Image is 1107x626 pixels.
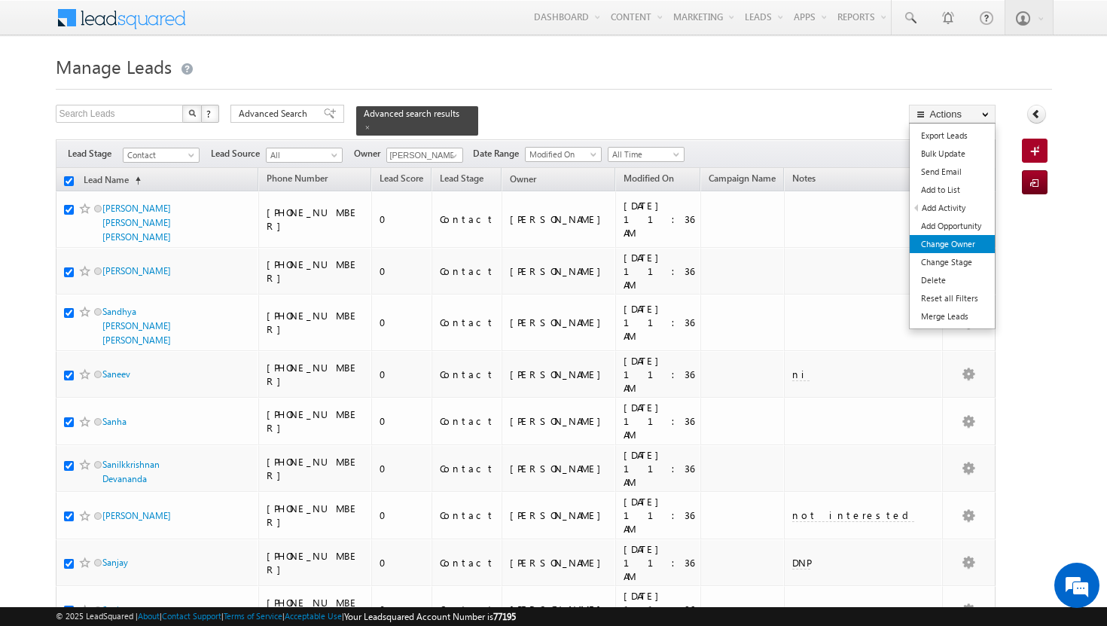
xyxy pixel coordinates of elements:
a: Lead Score [372,170,431,190]
span: © 2025 LeadSquared | | | | | [56,609,516,624]
a: Send Email [910,163,995,181]
span: Campaign Name [709,173,776,184]
div: [DATE] 11:36 AM [624,401,694,441]
span: DNP [792,556,810,569]
a: Sanjay [102,557,128,568]
div: [PERSON_NAME] [510,508,608,522]
div: Contact [440,414,495,428]
a: Bulk Update [910,145,995,163]
div: [PHONE_NUMBER] [267,549,364,576]
span: Date Range [473,147,525,160]
span: (sorted ascending) [129,175,141,187]
span: Lead Stage [68,147,123,160]
a: Merge Leads [910,307,995,325]
div: [DATE] 11:36 AM [624,495,694,536]
span: Your Leadsquared Account Number is [344,611,516,622]
div: Contact [440,264,495,278]
div: Contact [440,316,495,329]
img: Search [188,109,196,117]
a: All Time [608,147,685,162]
span: Contact [124,148,195,162]
div: 0 [380,368,425,381]
div: [PHONE_NUMBER] [267,408,364,435]
a: Sanjay [102,604,128,615]
a: Phone Number [259,170,335,190]
div: [PHONE_NUMBER] [267,596,364,623]
a: Delete [910,271,995,289]
a: Terms of Service [224,611,282,621]
div: [PHONE_NUMBER] [267,502,364,529]
div: [PERSON_NAME] [510,368,608,381]
button: ? [201,105,219,123]
div: 0 [380,556,425,570]
a: [PERSON_NAME] [102,510,171,521]
a: All [266,148,343,163]
div: [PERSON_NAME] [510,316,608,329]
div: Contact [440,212,495,226]
div: [PHONE_NUMBER] [267,309,364,336]
a: Add to List [910,181,995,199]
a: Sandhya [PERSON_NAME] [PERSON_NAME] [102,306,171,346]
div: [DATE] 11:36 AM [624,354,694,395]
div: [PERSON_NAME] [510,603,608,616]
a: Change Stage [910,253,995,271]
a: Lead Name(sorted ascending) [76,171,148,191]
div: Contact [440,368,495,381]
span: Lead Score [380,173,423,184]
div: Contact [440,462,495,475]
a: Change Owner [910,235,995,253]
a: Sanilkkrishnan Devananda [102,459,160,484]
img: d_60004797649_company_0_60004797649 [26,79,63,99]
div: Contact [440,508,495,522]
input: Check all records [64,176,74,186]
span: Advanced search results [364,108,459,119]
div: [PERSON_NAME] [510,212,608,226]
a: Acceptable Use [285,611,342,621]
div: [PERSON_NAME] [510,414,608,428]
div: [DATE] 11:36 AM [624,542,694,583]
div: 0 [380,462,425,475]
div: Minimize live chat window [247,8,283,44]
span: Manage Leads [56,54,172,78]
span: Lead Source [211,147,266,160]
div: 0 [380,508,425,522]
span: Modified On [624,173,674,184]
div: [PHONE_NUMBER] [267,206,364,233]
em: Start Chat [205,464,273,484]
a: Campaign Name [701,170,783,190]
div: [PERSON_NAME] [510,264,608,278]
a: Contact [123,148,200,163]
a: About [138,611,160,621]
input: Type to Search [386,148,463,163]
a: Export Leads [910,127,995,145]
span: Advanced Search [239,107,312,121]
span: Owner [354,147,386,160]
span: not interested [792,508,914,521]
div: [DATE] 11:36 AM [624,302,694,343]
a: Add Opportunity [910,217,995,235]
div: 0 [380,212,425,226]
textarea: Type your message and hit 'Enter' [20,139,275,451]
div: 0 [380,414,425,428]
a: Show All Items [443,148,462,163]
div: 0 [380,603,425,616]
span: Lead Stage [440,173,483,184]
a: Modified On [616,170,682,190]
div: 0 [380,316,425,329]
div: [PERSON_NAME] [510,556,608,570]
a: Sanha [102,416,127,427]
span: ? [206,107,213,120]
span: 77195 [493,611,516,622]
div: [DATE] 11:36 AM [624,199,694,240]
div: Contact [440,556,495,570]
a: Add Activity [910,199,995,217]
div: [PHONE_NUMBER] [267,361,364,388]
a: Reset all Filters [910,289,995,307]
div: [DATE] 11:36 AM [624,251,694,292]
button: Actions [909,105,996,124]
span: All [267,148,338,162]
div: Chat with us now [78,79,253,99]
div: Contact [440,603,495,616]
div: [PHONE_NUMBER] [267,455,364,482]
a: Notes [785,170,823,190]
